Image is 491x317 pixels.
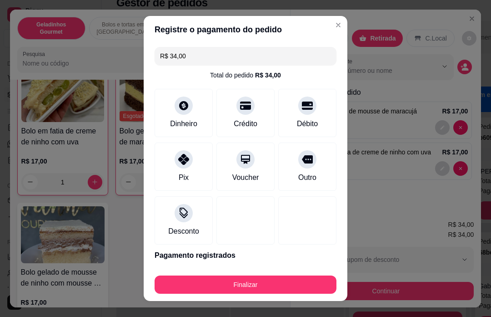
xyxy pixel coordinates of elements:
button: Finalizar [155,276,336,294]
div: R$ 34,00 [255,71,281,80]
div: Voucher [232,172,259,183]
div: Dinheiro [170,118,197,129]
button: Close [331,18,346,32]
div: Pix [179,172,189,183]
p: Pagamento registrados [155,250,336,261]
header: Registre o pagamento do pedido [144,16,347,43]
div: Total do pedido [210,71,281,80]
div: Outro [298,172,316,183]
input: Ex.: hambúrguer de cordeiro [160,47,331,65]
div: Crédito [234,118,257,129]
div: Débito [297,118,318,129]
div: Desconto [168,226,199,237]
